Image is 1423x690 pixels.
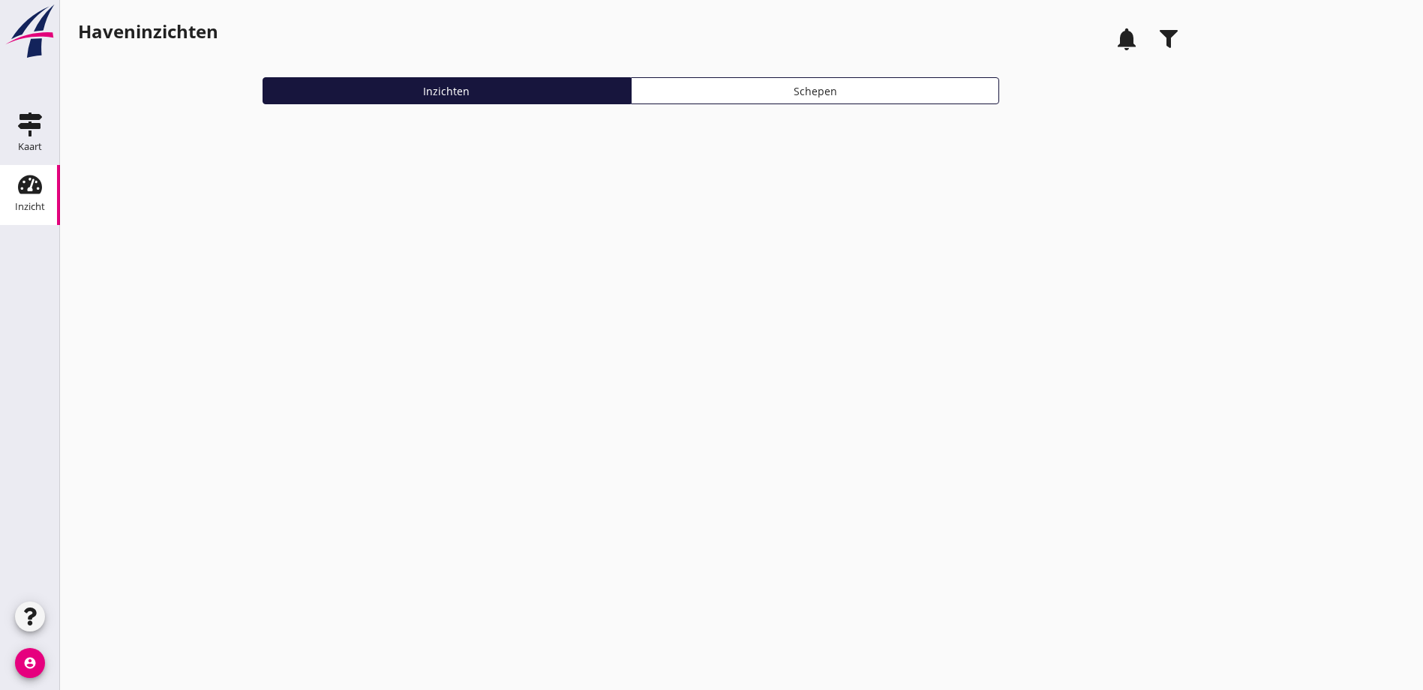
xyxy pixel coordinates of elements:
img: logo-small.a267ee39.svg [3,4,57,59]
div: Inzicht [15,202,45,211]
div: Schepen [638,83,992,99]
div: Kaart [18,142,42,151]
i: notifications [1106,18,1148,60]
button: Schepen [631,77,999,104]
button: Inzichten [263,77,631,104]
div: Inzichten [269,83,624,99]
i: account_circle [15,648,45,678]
h1: Haveninzichten [78,18,218,66]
